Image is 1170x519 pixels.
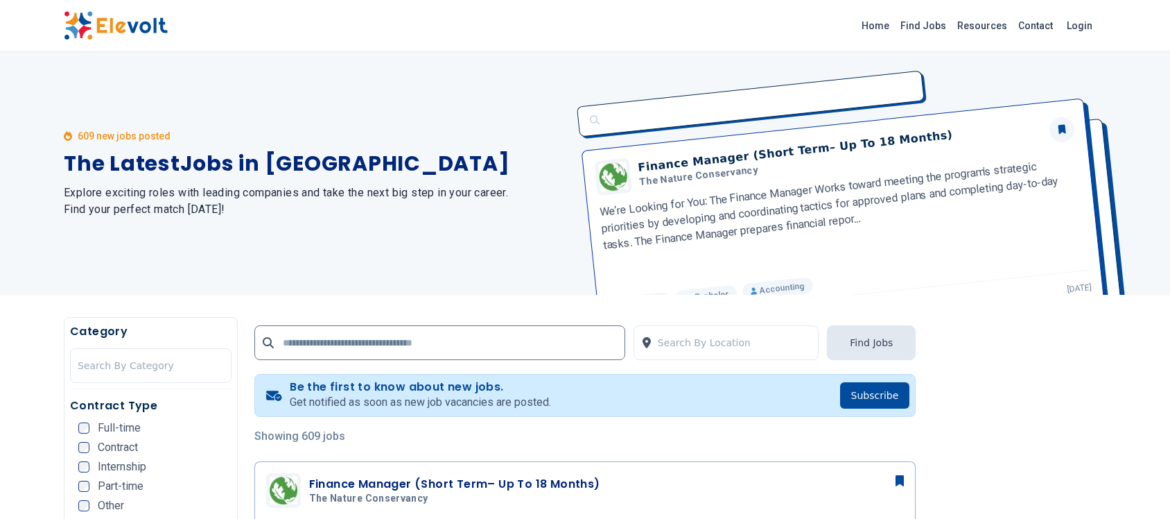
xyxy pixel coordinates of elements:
span: Internship [98,461,146,473]
input: Part-time [78,481,89,492]
a: Login [1058,12,1101,40]
input: Other [78,500,89,511]
h2: Explore exciting roles with leading companies and take the next big step in your career. Find you... [64,185,568,218]
span: Contract [98,442,138,453]
a: Find Jobs [895,15,952,37]
a: Home [856,15,895,37]
h5: Category [70,323,232,340]
h1: The Latest Jobs in [GEOGRAPHIC_DATA] [64,151,568,176]
button: Find Jobs [827,325,916,360]
input: Contract [78,442,89,453]
button: Subscribe [840,382,910,409]
input: Internship [78,461,89,473]
span: The Nature Conservancy [309,493,428,505]
span: Other [98,500,124,511]
span: Full-time [98,423,141,434]
h3: Finance Manager (Short Term– Up To 18 Months) [309,476,600,493]
span: Part-time [98,481,143,492]
p: 609 new jobs posted [78,129,171,143]
h4: Be the first to know about new jobs. [290,380,551,394]
input: Full-time [78,423,89,434]
p: Showing 609 jobs [254,428,916,445]
a: Resources [952,15,1013,37]
h5: Contract Type [70,398,232,414]
a: Contact [1013,15,1058,37]
img: The Nature Conservancy [270,477,297,504]
p: Get notified as soon as new job vacancies are posted. [290,394,551,411]
img: Elevolt [64,11,168,40]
